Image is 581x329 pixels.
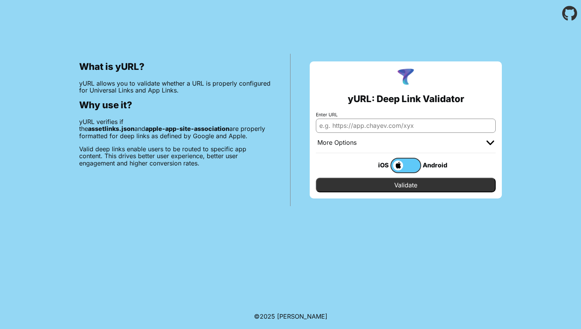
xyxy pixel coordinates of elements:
[316,178,496,192] input: Validate
[316,112,496,117] label: Enter URL
[277,312,327,320] a: Michael Ibragimchayev's Personal Site
[260,312,275,320] span: 2025
[317,139,357,147] div: More Options
[79,118,271,139] p: yURL verifies if the and are properly formatted for deep links as defined by Google and Apple.
[254,304,327,329] footer: ©
[348,94,464,104] h2: yURL: Deep Link Validator
[79,145,271,167] p: Valid deep links enable users to be routed to specific app content. This drives better user exper...
[145,125,229,132] b: apple-app-site-association
[79,61,271,72] h2: What is yURL?
[316,119,496,132] input: e.g. https://app.chayev.com/xyx
[396,68,416,88] img: yURL Logo
[79,100,271,111] h2: Why use it?
[360,160,390,170] div: iOS
[421,160,452,170] div: Android
[79,80,271,94] p: yURL allows you to validate whether a URL is properly configured for Universal Links and App Links.
[88,125,134,132] b: assetlinks.json
[486,141,494,145] img: chevron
